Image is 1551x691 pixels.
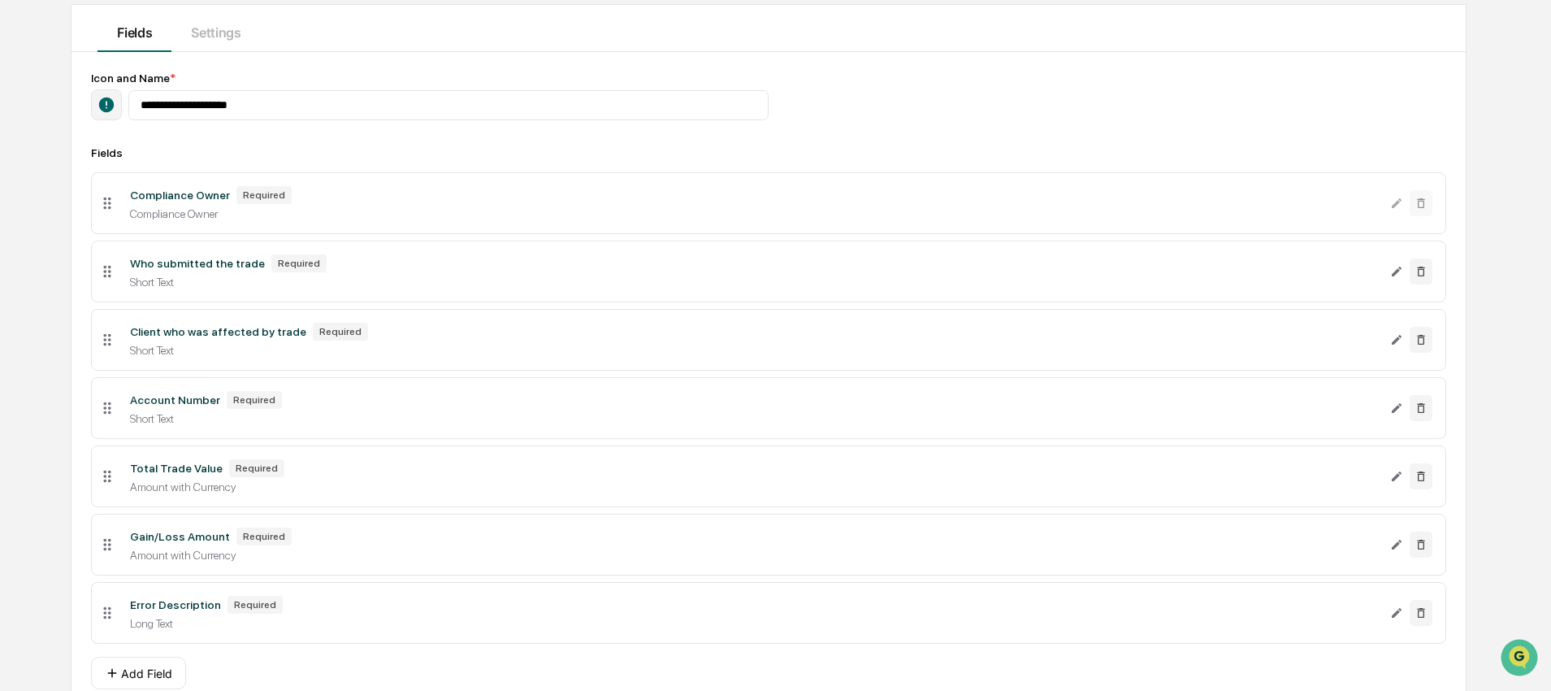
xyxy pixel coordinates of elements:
[16,206,29,219] div: 🖐️
[1390,395,1403,421] button: Edit Account Number field
[130,257,265,270] div: Who submitted the trade
[55,141,206,154] div: We're available if you need us!
[276,129,296,149] button: Start new chat
[16,34,296,60] p: How can we help?
[227,391,282,409] div: Required
[130,344,1378,357] div: Short Text
[111,198,208,228] a: 🗄️Attestations
[271,254,327,272] div: Required
[130,598,221,611] div: Error Description
[236,186,292,204] div: Required
[91,146,1446,159] div: Fields
[130,325,306,338] div: Client who was affected by trade
[10,198,111,228] a: 🖐️Preclearance
[162,276,197,288] span: Pylon
[130,207,1378,220] div: Compliance Owner
[10,229,109,259] a: 🔎Data Lookup
[32,236,102,252] span: Data Lookup
[227,596,283,614] div: Required
[130,276,1378,289] div: Short Text
[91,72,1446,85] div: Icon and Name
[1390,600,1403,626] button: Edit Error Description field
[130,412,1378,425] div: Short Text
[236,528,292,545] div: Required
[130,462,223,475] div: Total Trade Value
[16,124,45,154] img: 1746055101610-c473b297-6a78-478c-a979-82029cc54cd1
[16,237,29,250] div: 🔎
[130,530,230,543] div: Gain/Loss Amount
[130,393,220,406] div: Account Number
[91,657,186,689] button: Add Field
[97,5,171,52] button: Fields
[229,459,284,477] div: Required
[55,124,266,141] div: Start new chat
[118,206,131,219] div: 🗄️
[115,275,197,288] a: Powered byPylon
[130,549,1378,562] div: Amount with Currency
[1390,259,1403,285] button: Edit Who submitted the trade field
[1390,532,1403,558] button: Edit Gain/Loss Amount field
[1390,463,1403,489] button: Edit Total Trade Value field
[171,5,260,52] button: Settings
[134,205,201,221] span: Attestations
[1499,637,1543,681] iframe: Open customer support
[1390,190,1403,216] button: Edit Compliance Owner field
[130,617,1378,630] div: Long Text
[32,205,105,221] span: Preclearance
[313,323,368,341] div: Required
[1390,327,1403,353] button: Edit Client who was affected by trade field
[130,480,1378,493] div: Amount with Currency
[130,189,230,202] div: Compliance Owner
